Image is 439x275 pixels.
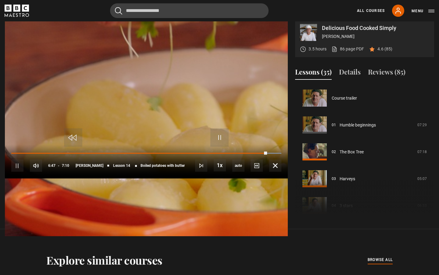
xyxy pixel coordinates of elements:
[30,159,42,172] button: Mute
[110,3,269,18] input: Search
[11,159,23,172] button: Pause
[5,5,29,17] svg: BBC Maestro
[322,33,429,40] p: [PERSON_NAME]
[309,46,327,52] p: 3.5 hours
[368,257,393,263] a: browse all
[115,7,122,15] button: Submit the search query
[368,67,405,80] button: Reviews (85)
[340,149,364,155] a: The Box Tree
[141,164,185,167] span: Boiled potatoes with butter
[214,159,226,171] button: Playback Rate
[11,153,281,154] div: Progress Bar
[339,67,361,80] button: Details
[76,164,103,167] span: [PERSON_NAME]
[357,8,385,13] a: All Courses
[331,46,364,52] a: 86 page PDF
[368,257,393,263] span: browse all
[332,95,357,101] a: Course trailer
[62,160,69,171] span: 7:10
[5,19,288,178] video-js: Video Player
[58,163,59,168] span: -
[48,160,55,171] span: 6:47
[232,159,244,172] div: Current quality: 720p
[340,176,355,182] a: Harveys
[269,159,281,172] button: Fullscreen
[232,159,244,172] span: auto
[377,46,392,52] p: 4.6 (85)
[295,67,332,80] button: Lessons (35)
[113,164,130,167] span: Lesson 14
[322,25,429,31] p: Delicious Food Cooked Simply
[195,159,207,172] button: Next Lesson
[340,122,376,128] a: Humble beginnings
[412,8,434,14] button: Toggle navigation
[46,254,162,266] h2: Explore similar courses
[251,159,263,172] button: Captions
